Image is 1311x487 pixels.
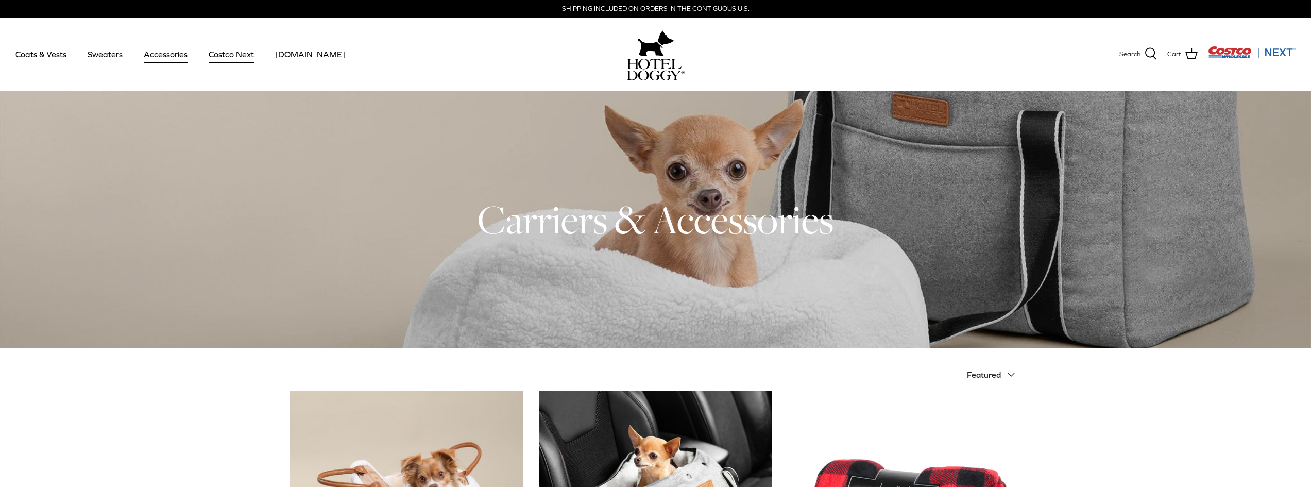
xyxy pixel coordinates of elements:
[1119,49,1140,60] span: Search
[6,37,76,72] a: Coats & Vests
[627,28,685,80] a: hoteldoggy.com hoteldoggycom
[78,37,132,72] a: Sweaters
[290,194,1021,245] h1: Carriers & Accessories
[266,37,354,72] a: [DOMAIN_NAME]
[1208,53,1296,60] a: Visit Costco Next
[627,59,685,80] img: hoteldoggycom
[967,370,1001,379] span: Featured
[638,28,674,59] img: hoteldoggy.com
[1167,47,1198,61] a: Cart
[199,37,263,72] a: Costco Next
[1119,47,1157,61] a: Search
[967,363,1021,386] button: Featured
[1167,49,1181,60] span: Cart
[134,37,197,72] a: Accessories
[1208,46,1296,59] img: Costco Next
